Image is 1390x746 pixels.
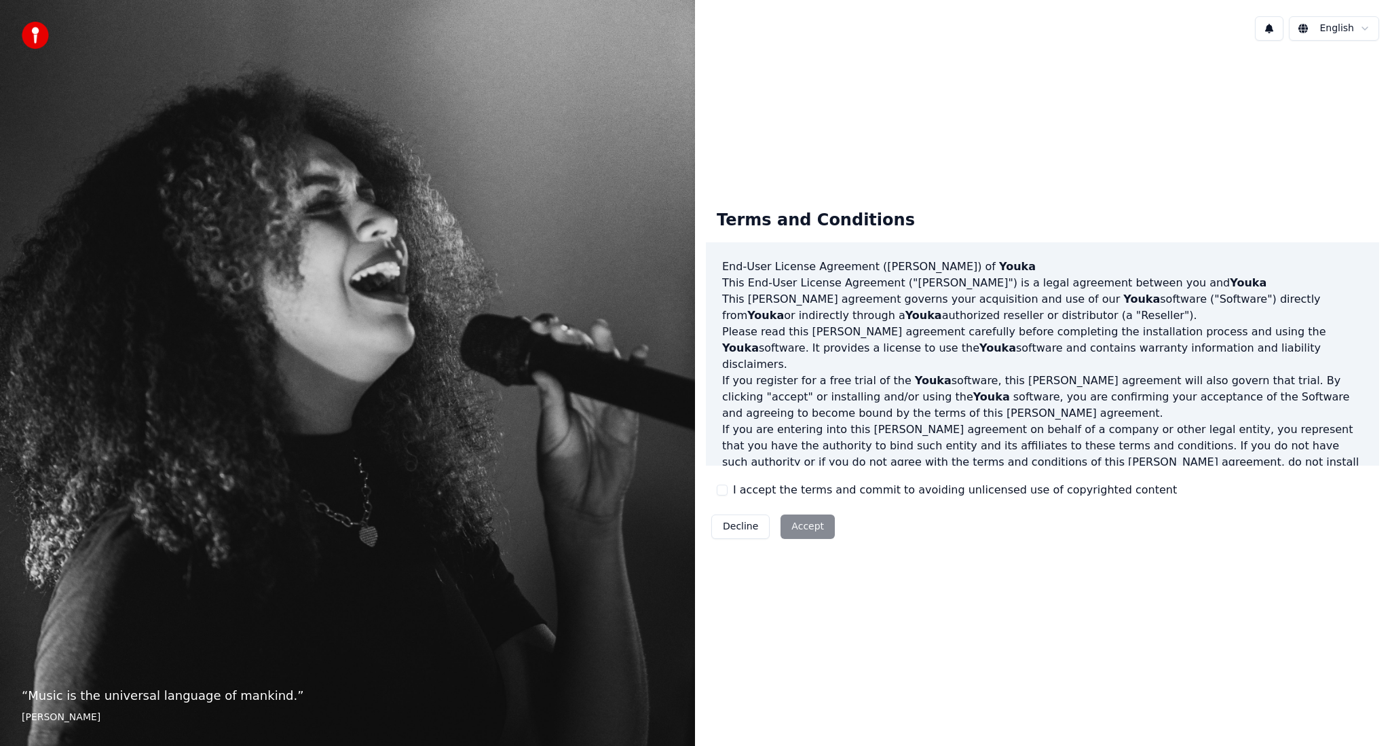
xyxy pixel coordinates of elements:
[722,341,759,354] span: Youka
[733,482,1177,498] label: I accept the terms and commit to avoiding unlicensed use of copyrighted content
[905,309,942,322] span: Youka
[22,711,673,724] footer: [PERSON_NAME]
[22,22,49,49] img: youka
[1123,293,1160,305] span: Youka
[722,259,1363,275] h3: End-User License Agreement ([PERSON_NAME]) of
[22,686,673,705] p: “ Music is the universal language of mankind. ”
[711,515,770,539] button: Decline
[999,260,1036,273] span: Youka
[722,373,1363,422] p: If you register for a free trial of the software, this [PERSON_NAME] agreement will also govern t...
[979,341,1016,354] span: Youka
[722,275,1363,291] p: This End-User License Agreement ("[PERSON_NAME]") is a legal agreement between you and
[747,309,784,322] span: Youka
[1230,276,1266,289] span: Youka
[722,291,1363,324] p: This [PERSON_NAME] agreement governs your acquisition and use of our software ("Software") direct...
[722,422,1363,487] p: If you are entering into this [PERSON_NAME] agreement on behalf of a company or other legal entit...
[722,324,1363,373] p: Please read this [PERSON_NAME] agreement carefully before completing the installation process and...
[915,374,952,387] span: Youka
[706,199,926,242] div: Terms and Conditions
[973,390,1010,403] span: Youka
